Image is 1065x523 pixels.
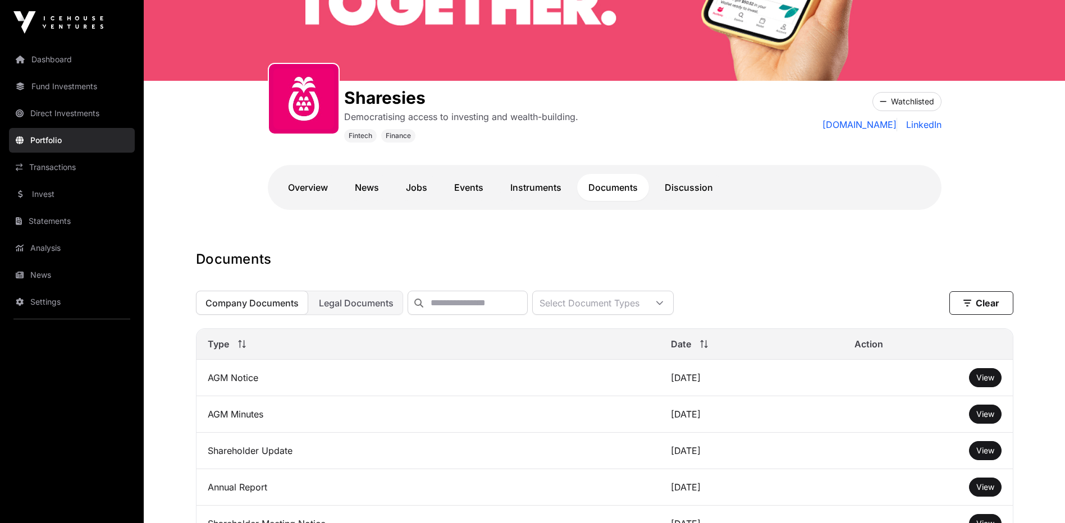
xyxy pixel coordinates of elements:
[872,92,941,111] button: Watchlisted
[9,263,135,287] a: News
[9,209,135,233] a: Statements
[443,174,495,201] a: Events
[205,297,299,309] span: Company Documents
[660,469,843,506] td: [DATE]
[671,337,691,351] span: Date
[969,441,1002,460] button: View
[9,182,135,207] a: Invest
[196,433,660,469] td: Shareholder Update
[976,446,994,455] span: View
[9,74,135,99] a: Fund Investments
[577,174,649,201] a: Documents
[319,297,394,309] span: Legal Documents
[9,128,135,153] a: Portfolio
[653,174,724,201] a: Discussion
[976,373,994,382] span: View
[969,478,1002,497] button: View
[533,291,646,314] div: Select Document Types
[902,118,941,131] a: LinkedIn
[9,236,135,260] a: Analysis
[854,337,883,351] span: Action
[499,174,573,201] a: Instruments
[660,360,843,396] td: [DATE]
[349,131,372,140] span: Fintech
[344,88,578,108] h1: Sharesies
[344,110,578,123] p: Democratising access to investing and wealth-building.
[344,174,390,201] a: News
[395,174,438,201] a: Jobs
[976,409,994,419] span: View
[1009,469,1065,523] iframe: Chat Widget
[277,174,339,201] a: Overview
[976,409,994,420] a: View
[976,481,994,493] a: View
[196,291,308,315] button: Company Documents
[969,368,1002,387] button: View
[976,445,994,456] a: View
[9,47,135,72] a: Dashboard
[949,291,1013,315] button: Clear
[273,68,334,129] img: sharesies_logo.jpeg
[9,101,135,126] a: Direct Investments
[9,155,135,180] a: Transactions
[196,396,660,433] td: AGM Minutes
[822,118,897,131] a: [DOMAIN_NAME]
[9,290,135,314] a: Settings
[976,372,994,383] a: View
[976,482,994,492] span: View
[196,360,660,396] td: AGM Notice
[196,250,1013,268] h1: Documents
[13,11,103,34] img: Icehouse Ventures Logo
[277,174,933,201] nav: Tabs
[309,291,403,315] button: Legal Documents
[386,131,411,140] span: Finance
[660,396,843,433] td: [DATE]
[660,433,843,469] td: [DATE]
[969,405,1002,424] button: View
[196,469,660,506] td: Annual Report
[208,337,229,351] span: Type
